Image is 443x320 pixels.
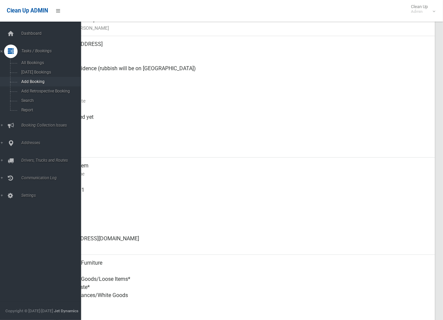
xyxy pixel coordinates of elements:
span: All Bookings [19,60,81,65]
small: Name of [PERSON_NAME] [54,24,429,32]
span: Drivers, Trucks and Routes [19,158,87,163]
div: [DATE] [54,85,429,109]
span: Communication Log [19,176,87,180]
span: Tasks / Bookings [19,49,87,53]
strong: Jet Dynamics [54,309,78,313]
small: Landline [54,218,429,226]
div: [PERSON_NAME] [54,12,429,36]
small: Admin [411,9,428,14]
div: Not collected yet [54,109,429,133]
div: None given [54,206,429,231]
div: 0466886901 [54,182,429,206]
span: Booking Collection Issues [19,123,87,128]
span: Dashboard [19,31,87,36]
span: Settings [19,193,87,198]
span: Clean Up [408,4,435,14]
small: Email [54,243,429,251]
small: Mobile [54,194,429,202]
small: Items [54,299,429,308]
span: Clean Up ADMIN [7,7,48,14]
small: Pickup Point [54,73,429,81]
div: [STREET_ADDRESS] [54,36,429,60]
div: [DATE] [54,133,429,158]
div: Roqia alyatem [54,158,429,182]
div: [EMAIL_ADDRESS][DOMAIN_NAME] [54,231,429,255]
span: Report [19,108,81,112]
span: Search [19,98,81,103]
span: Copyright © [DATE]-[DATE] [5,309,53,313]
small: Zone [54,145,429,154]
small: Collection Date [54,97,429,105]
span: Addresses [19,140,87,145]
span: Add Retrospective Booking [19,89,81,94]
span: Add Booking [19,79,81,84]
a: [EMAIL_ADDRESS][DOMAIN_NAME]Email [30,231,435,255]
div: Household Furniture Electronics Household Goods/Loose Items* Garden Waste* Metal Appliances/White... [54,255,429,312]
div: Side of Residence (rubbish will be on [GEOGRAPHIC_DATA]) [54,60,429,85]
span: [DATE] Bookings [19,70,81,75]
small: Contact Name [54,170,429,178]
small: Collected At [54,121,429,129]
small: Address [54,48,429,56]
